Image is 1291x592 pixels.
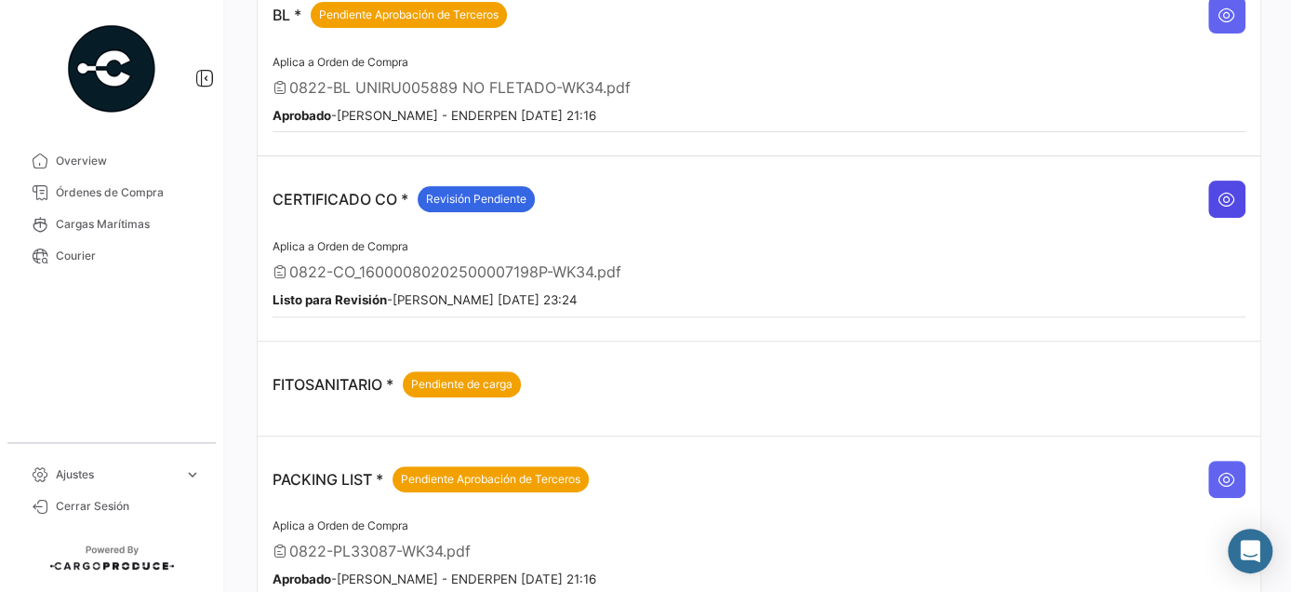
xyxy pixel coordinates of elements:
[401,471,580,488] span: Pendiente Aprobación de Terceros
[289,78,631,97] span: 0822-BL UNIRU005889 NO FLETADO-WK34.pdf
[56,248,201,264] span: Courier
[273,466,589,492] p: PACKING LIST *
[273,108,331,123] b: Aprobado
[273,572,596,586] small: - [PERSON_NAME] - ENDERPEN [DATE] 21:16
[289,262,621,281] span: 0822-CO_16000080202500007198P-WK34.pdf
[56,216,201,233] span: Cargas Marítimas
[273,518,408,532] span: Aplica a Orden de Compra
[426,191,526,208] span: Revisión Pendiente
[184,466,201,483] span: expand_more
[65,22,158,115] img: powered-by.png
[273,239,408,253] span: Aplica a Orden de Compra
[56,498,201,515] span: Cerrar Sesión
[56,153,201,169] span: Overview
[15,177,208,209] a: Órdenes de Compra
[273,292,387,307] b: Listo para Revisión
[15,240,208,272] a: Courier
[319,7,499,23] span: Pendiente Aprobación de Terceros
[273,108,596,123] small: - [PERSON_NAME] - ENDERPEN [DATE] 21:16
[411,376,512,393] span: Pendiente de carga
[56,466,177,483] span: Ajustes
[273,371,521,397] p: FITOSANITARIO *
[273,572,331,586] b: Aprobado
[1228,529,1272,573] div: Abrir Intercom Messenger
[15,209,208,240] a: Cargas Marítimas
[273,292,578,307] small: - [PERSON_NAME] [DATE] 23:24
[289,542,471,560] span: 0822-PL33087-WK34.pdf
[273,186,535,212] p: CERTIFICADO CO *
[56,184,201,201] span: Órdenes de Compra
[15,145,208,177] a: Overview
[273,55,408,69] span: Aplica a Orden de Compra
